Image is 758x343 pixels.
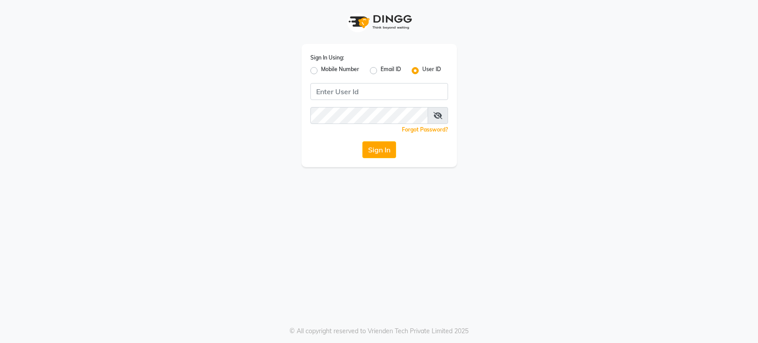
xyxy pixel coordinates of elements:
input: Username [310,83,448,100]
button: Sign In [362,141,396,158]
img: logo1.svg [344,9,415,35]
label: Sign In Using: [310,54,344,62]
label: Email ID [381,65,401,76]
label: User ID [422,65,441,76]
label: Mobile Number [321,65,359,76]
a: Forgot Password? [402,126,448,133]
input: Username [310,107,428,124]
